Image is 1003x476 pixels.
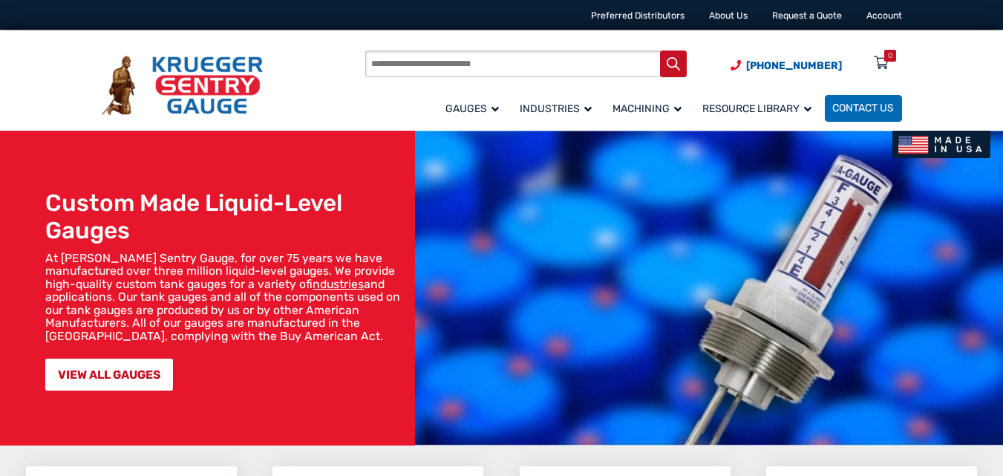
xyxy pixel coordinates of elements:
[695,93,825,123] a: Resource Library
[520,102,592,115] span: Industries
[731,58,842,74] a: Phone Number (920) 434-8860
[45,359,173,391] a: VIEW ALL GAUGES
[832,102,894,115] span: Contact Us
[512,93,605,123] a: Industries
[888,50,892,62] div: 0
[709,10,748,21] a: About Us
[605,93,695,123] a: Machining
[415,131,1003,446] img: bg_hero_bannerksentry
[772,10,842,21] a: Request a Quote
[825,95,902,122] a: Contact Us
[102,56,263,115] img: Krueger Sentry Gauge
[445,102,499,115] span: Gauges
[866,10,902,21] a: Account
[45,252,408,343] p: At [PERSON_NAME] Sentry Gauge, for over 75 years we have manufactured over three million liquid-l...
[45,189,408,246] h1: Custom Made Liquid-Level Gauges
[438,93,512,123] a: Gauges
[746,59,842,72] span: [PHONE_NUMBER]
[313,277,364,291] a: industries
[591,10,685,21] a: Preferred Distributors
[612,102,682,115] span: Machining
[892,131,990,158] img: Made In USA
[702,102,811,115] span: Resource Library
